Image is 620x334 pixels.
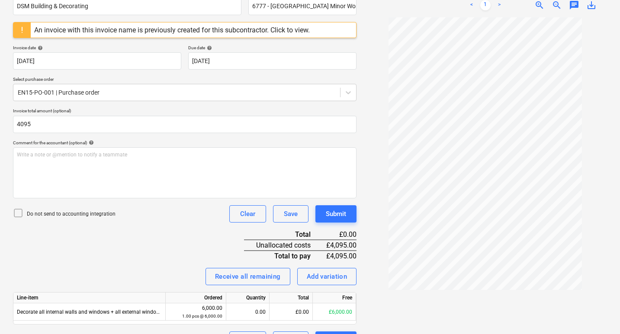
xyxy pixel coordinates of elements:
p: Do not send to accounting integration [27,210,116,218]
div: Due date [188,45,357,51]
div: Submit [326,208,346,219]
input: Invoice total amount (optional) [13,116,357,133]
div: £4,095.00 [324,251,357,261]
iframe: Chat Widget [577,293,620,334]
span: Decorate all internal walls and windows + all external windows [17,309,163,315]
div: Clear [240,208,255,219]
span: help [87,140,94,145]
div: Save [284,208,298,219]
button: Clear [229,205,266,223]
span: help [205,45,212,51]
p: Invoice total amount (optional) [13,108,357,115]
div: £6,000.00 [313,303,356,321]
div: Comment for the accountant (optional) [13,140,357,146]
div: £4,095.00 [324,240,357,251]
div: Free [313,293,356,303]
div: 0.00 [230,303,266,321]
div: Unallocated costs [244,240,324,251]
p: Select purchase order [13,76,357,84]
button: Receive all remaining [206,268,290,285]
div: £0.00 [270,303,313,321]
div: Ordered [166,293,226,303]
div: Total to pay [244,251,324,261]
div: Add variation [307,271,347,282]
div: Invoice date [13,45,181,51]
div: 6,000.00 [169,304,222,320]
div: Line-item [13,293,166,303]
input: Invoice date not specified [13,52,181,70]
div: Receive all remaining [215,271,281,282]
div: An invoice with this invoice name is previously created for this subcontractor. Click to view. [34,26,310,34]
div: Total [270,293,313,303]
div: Total [244,229,324,240]
small: 1.00 pcs @ 6,000.00 [182,314,222,318]
div: Quantity [226,293,270,303]
input: Due date not specified [188,52,357,70]
button: Submit [315,205,357,223]
div: £0.00 [324,229,357,240]
button: Add variation [297,268,357,285]
button: Save [273,205,308,223]
span: help [36,45,43,51]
